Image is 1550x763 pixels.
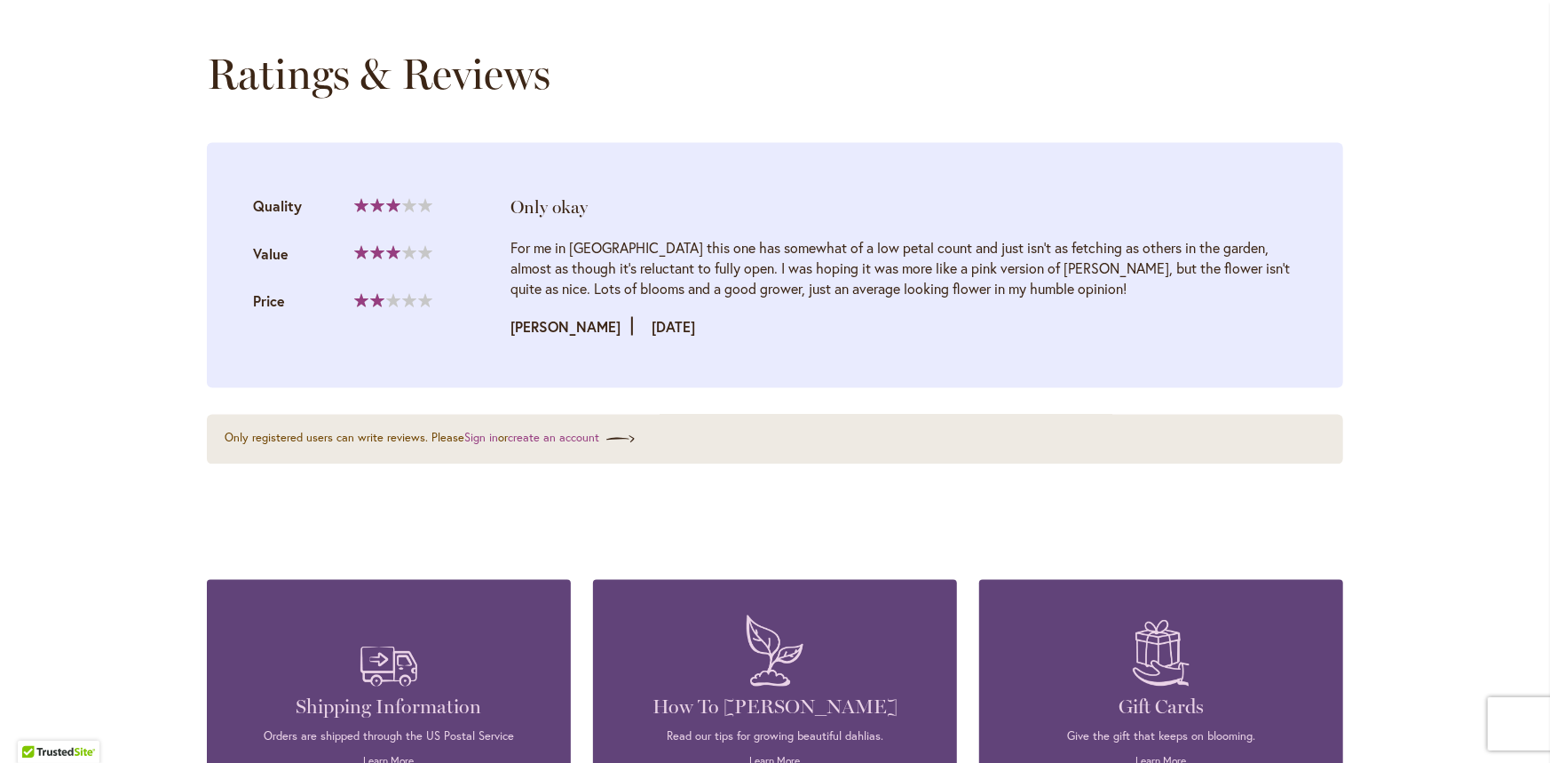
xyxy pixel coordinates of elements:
[225,425,1325,454] div: Only registered users can write reviews. Please or
[510,195,1297,219] div: Only okay
[233,695,544,720] h4: Shipping Information
[13,700,63,750] iframe: Launch Accessibility Center
[253,291,285,310] span: Price
[354,293,432,307] div: 40%
[620,695,930,720] h4: How To [PERSON_NAME]
[1006,695,1317,720] h4: Gift Cards
[508,431,635,446] a: create an account
[233,729,544,745] p: Orders are shipped through the US Postal Service
[253,244,289,263] span: Value
[620,729,930,745] p: Read our tips for growing beautiful dahlias.
[464,431,498,446] a: Sign in
[652,317,695,336] time: [DATE]
[354,245,432,259] div: 60%
[253,196,302,215] span: Quality
[510,237,1297,298] div: For me in [GEOGRAPHIC_DATA] this one has somewhat of a low petal count and just isn’t as fetching...
[510,317,633,336] strong: [PERSON_NAME]
[354,198,432,212] div: 60%
[207,48,550,99] strong: Ratings & Reviews
[1006,729,1317,745] p: Give the gift that keeps on blooming.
